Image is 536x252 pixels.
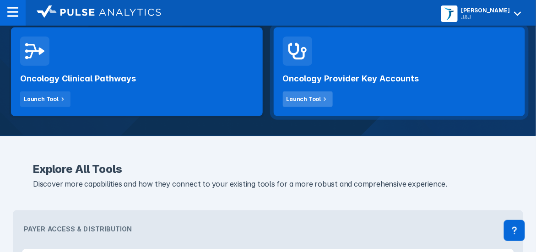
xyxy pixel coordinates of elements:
a: Oncology Provider Key AccountsLaunch Tool [274,27,525,116]
div: Launch Tool [24,95,59,103]
h2: Oncology Provider Key Accounts [283,73,419,84]
a: logo [26,5,161,20]
a: Oncology Clinical PathwaysLaunch Tool [11,27,263,116]
div: Launch Tool [287,95,321,103]
div: Payer Access & Distribution [16,214,520,244]
h2: Oncology Clinical Pathways [20,73,136,84]
img: menu--horizontal.svg [7,6,18,17]
div: [PERSON_NAME] [461,7,510,14]
p: Discover more capabilities and how they connect to your existing tools for a more robust and comp... [33,178,503,190]
button: Launch Tool [283,91,333,107]
button: Launch Tool [20,91,70,107]
img: menu button [443,7,456,20]
img: logo [37,5,161,18]
h2: Explore All Tools [33,164,503,175]
div: Contact Support [504,220,525,241]
div: J&J [461,14,510,21]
